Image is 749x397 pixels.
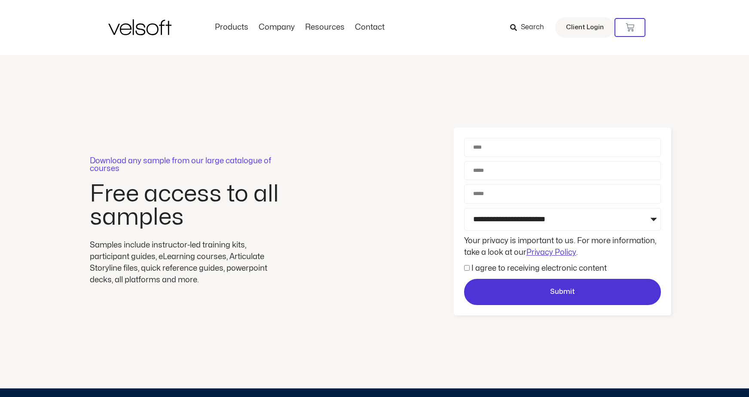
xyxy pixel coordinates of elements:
a: Privacy Policy [526,249,576,256]
a: CompanyMenu Toggle [254,23,300,32]
div: Your privacy is important to us. For more information, take a look at our . [462,235,663,258]
span: Search [521,22,544,33]
a: ContactMenu Toggle [350,23,390,32]
label: I agree to receiving electronic content [471,265,607,272]
a: ResourcesMenu Toggle [300,23,350,32]
a: ProductsMenu Toggle [210,23,254,32]
h2: Free access to all samples [90,183,283,229]
a: Client Login [555,17,614,38]
p: Download any sample from our large catalogue of courses [90,157,283,173]
div: Samples include instructor-led training kits, participant guides, eLearning courses, Articulate S... [90,239,283,286]
img: Velsoft Training Materials [108,19,171,35]
span: Client Login [566,22,604,33]
nav: Menu [210,23,390,32]
a: Search [510,20,550,35]
button: Submit [464,279,661,305]
span: Submit [550,287,575,298]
